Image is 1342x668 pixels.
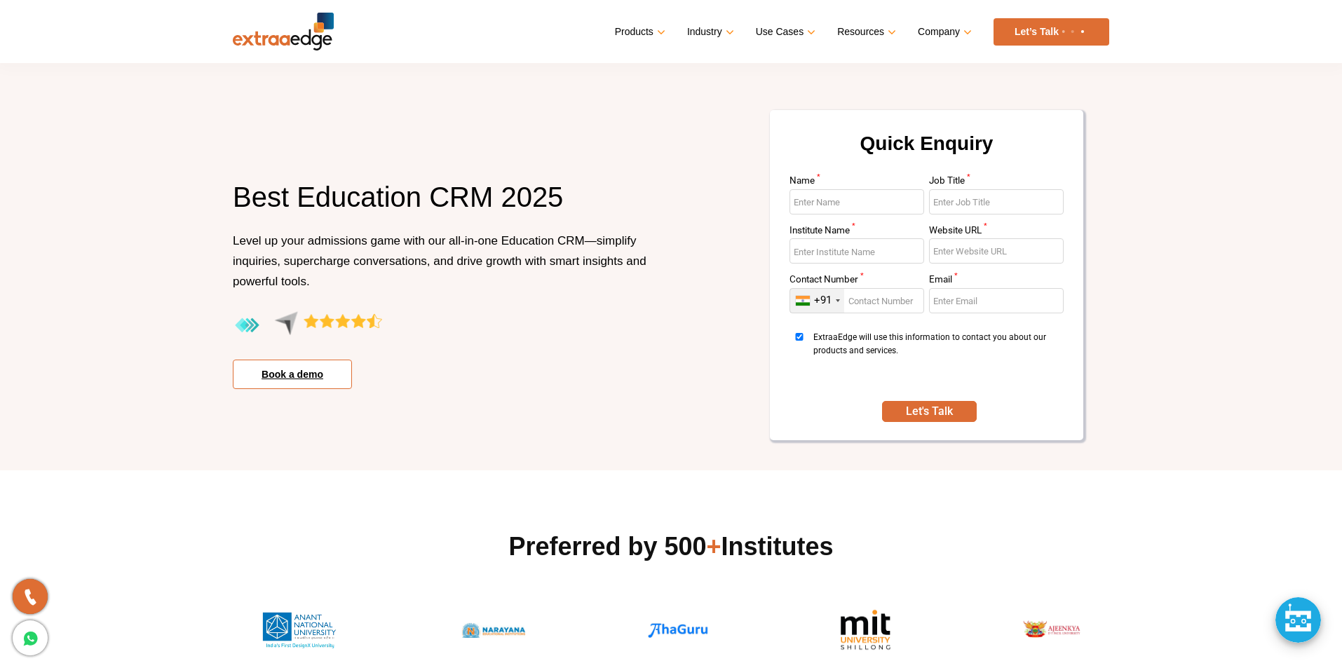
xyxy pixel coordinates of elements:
[233,311,382,340] img: aggregate-rating-by-users
[789,238,924,264] input: Enter Institute Name
[789,189,924,214] input: Enter Name
[814,294,832,307] div: +91
[1275,597,1321,643] div: Chat
[837,22,893,42] a: Resources
[787,127,1066,176] h2: Quick Enquiry
[687,22,731,42] a: Industry
[929,275,1064,288] label: Email
[233,360,352,389] a: Book a demo
[929,189,1064,214] input: Enter Job Title
[233,234,646,288] span: Level up your admissions game with our all-in-one Education CRM—simplify inquiries, supercharge c...
[615,22,663,42] a: Products
[707,532,721,561] span: +
[233,179,660,231] h1: Best Education CRM 2025
[790,289,844,313] div: India (भारत): +91
[233,530,1109,564] h2: Preferred by 500 Institutes
[929,238,1064,264] input: Enter Website URL
[789,288,924,313] input: Enter Contact Number
[918,22,969,42] a: Company
[882,401,976,422] button: SUBMIT
[929,176,1064,189] label: Job Title
[789,176,924,189] label: Name
[813,331,1059,383] span: ExtraaEdge will use this information to contact you about our products and services.
[929,226,1064,239] label: Website URL
[789,333,809,341] input: ExtraaEdge will use this information to contact you about our products and services.
[789,226,924,239] label: Institute Name
[756,22,813,42] a: Use Cases
[994,18,1109,46] a: Let’s Talk
[789,275,924,288] label: Contact Number
[929,288,1064,313] input: Enter Email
